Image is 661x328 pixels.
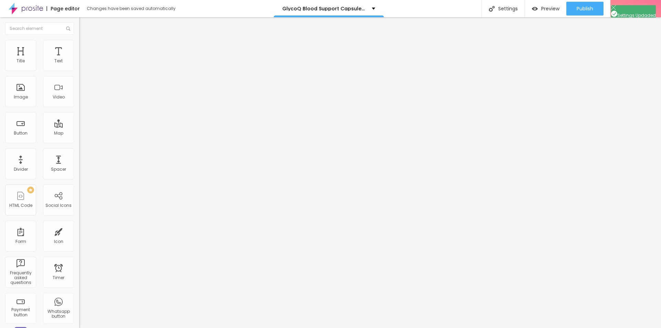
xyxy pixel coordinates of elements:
[14,131,28,136] div: Button
[51,167,66,172] div: Spacer
[79,17,661,328] iframe: Editor
[53,95,65,99] div: Video
[541,6,559,11] span: Preview
[66,27,70,31] img: Icone
[15,239,26,244] div: Form
[525,2,566,15] button: Preview
[14,95,28,99] div: Image
[611,12,656,18] span: Settings Updaded
[611,11,617,17] img: Icone
[566,2,604,15] button: Publish
[54,59,63,63] div: Text
[9,203,32,208] div: HTML Code
[5,22,74,35] input: Search element
[54,131,63,136] div: Map
[577,6,593,11] span: Publish
[17,59,25,63] div: Title
[489,6,495,12] img: Icone
[282,6,367,11] p: GlycoQ Blood Support Capsules [GEOGRAPHIC_DATA]
[45,309,72,319] div: Whatsapp button
[7,307,34,317] div: Payment button
[87,7,176,11] div: Changes have been saved automatically
[7,271,34,285] div: Frequently asked questions
[14,167,28,172] div: Divider
[53,275,64,280] div: Timer
[45,203,72,208] div: Social Icons
[611,5,616,10] img: Icone
[46,6,80,11] div: Page editor
[532,6,538,12] img: view-1.svg
[54,239,63,244] div: Icon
